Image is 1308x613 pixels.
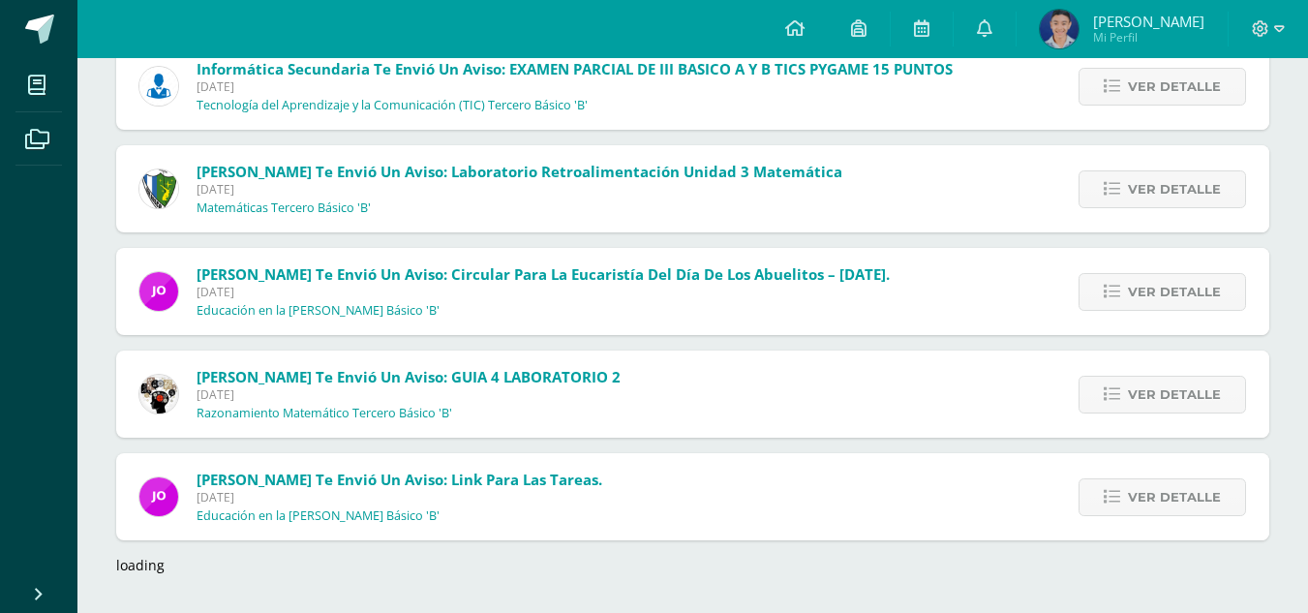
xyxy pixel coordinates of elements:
[197,264,890,284] span: [PERSON_NAME] te envió un aviso: Circular para la eucaristía del día de los abuelitos – [DATE].
[139,272,178,311] img: 6614adf7432e56e5c9e182f11abb21f1.png
[197,200,371,216] p: Matemáticas Tercero Básico 'B'
[197,284,890,300] span: [DATE]
[139,169,178,208] img: d7d6d148f6dec277cbaab50fee73caa7.png
[139,375,178,414] img: d172b984f1f79fc296de0e0b277dc562.png
[197,508,440,524] p: Educación en la [PERSON_NAME] Básico 'B'
[197,470,602,489] span: [PERSON_NAME] te envió un aviso: Link para las tareas.
[1128,274,1221,310] span: Ver detalle
[197,386,621,403] span: [DATE]
[116,556,1269,574] div: loading
[197,162,842,181] span: [PERSON_NAME] te envió un aviso: Laboratorio retroalimentación unidad 3 matemática
[197,59,953,78] span: Informática Secundaria te envió un aviso: EXAMEN PARCIAL DE III BASICO A Y B TICS PYGAME 15 PUNTOS
[1128,69,1221,105] span: Ver detalle
[1128,377,1221,413] span: Ver detalle
[139,67,178,106] img: 6ed6846fa57649245178fca9fc9a58dd.png
[1128,171,1221,207] span: Ver detalle
[1040,10,1079,48] img: 6aedac3c681d1b33892280633f5fd218.png
[1128,479,1221,515] span: Ver detalle
[197,78,953,95] span: [DATE]
[197,98,588,113] p: Tecnología del Aprendizaje y la Comunicación (TIC) Tercero Básico 'B'
[1093,12,1204,31] span: [PERSON_NAME]
[1093,29,1204,46] span: Mi Perfil
[197,181,842,198] span: [DATE]
[197,406,452,421] p: Razonamiento Matemático Tercero Básico 'B'
[197,367,621,386] span: [PERSON_NAME] te envió un aviso: GUIA 4 LABORATORIO 2
[139,477,178,516] img: 6614adf7432e56e5c9e182f11abb21f1.png
[197,303,440,319] p: Educación en la [PERSON_NAME] Básico 'B'
[197,489,602,506] span: [DATE]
